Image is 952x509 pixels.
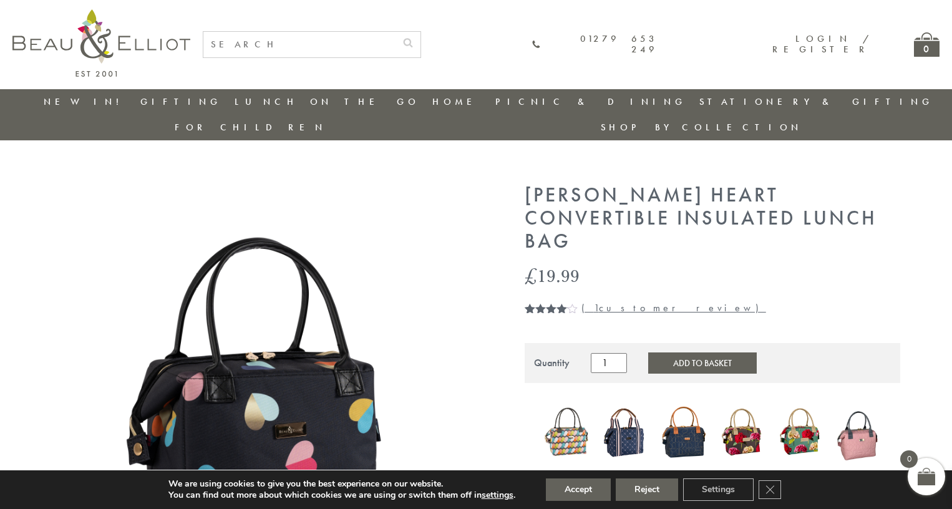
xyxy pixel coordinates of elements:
[235,95,419,108] a: Lunch On The Go
[616,478,678,501] button: Reject
[525,184,900,253] h1: [PERSON_NAME] Heart Convertible Insulated Lunch Bag
[601,121,802,133] a: Shop by collection
[661,402,707,466] a: Navy Broken-hearted Convertible Insulated Lunch Bag
[495,95,686,108] a: Picnic & Dining
[602,404,648,463] a: Monogram Midnight Convertible Lunch Bag
[661,402,707,463] img: Navy Broken-hearted Convertible Insulated Lunch Bag
[900,450,918,468] span: 0
[432,95,482,108] a: Home
[543,403,590,464] a: Carnaby eclipse convertible lunch bag
[699,95,933,108] a: Stationery & Gifting
[525,303,568,378] span: Rated out of 5 based on customer rating
[777,402,823,466] a: Sarah Kelleher convertible lunch bag teal
[581,301,766,314] a: (1customer review)
[914,32,940,57] a: 0
[203,32,396,57] input: SEARCH
[835,402,882,463] img: Oxford quilted lunch bag mallow
[719,404,765,460] img: Sarah Kelleher Lunch Bag Dark Stone
[719,404,765,463] a: Sarah Kelleher Lunch Bag Dark Stone
[482,490,513,501] button: settings
[532,34,658,56] a: 01279 653 249
[525,303,530,328] span: 1
[534,357,570,369] div: Quantity
[12,9,190,77] img: logo
[525,263,537,288] span: £
[648,352,757,374] button: Add to Basket
[168,490,515,501] p: You can find out more about which cookies we are using or switch them off in .
[594,301,599,314] span: 1
[140,95,221,108] a: Gifting
[175,121,326,133] a: For Children
[835,402,882,466] a: Oxford quilted lunch bag mallow
[546,478,611,501] button: Accept
[759,480,781,499] button: Close GDPR Cookie Banner
[168,478,515,490] p: We are using cookies to give you the best experience on our website.
[44,95,127,108] a: New in!
[772,32,870,56] a: Login / Register
[777,402,823,463] img: Sarah Kelleher convertible lunch bag teal
[683,478,754,501] button: Settings
[525,303,578,313] div: Rated 4.00 out of 5
[525,263,580,288] bdi: 19.99
[543,403,590,462] img: Carnaby eclipse convertible lunch bag
[591,353,627,373] input: Product quantity
[602,404,648,460] img: Monogram Midnight Convertible Lunch Bag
